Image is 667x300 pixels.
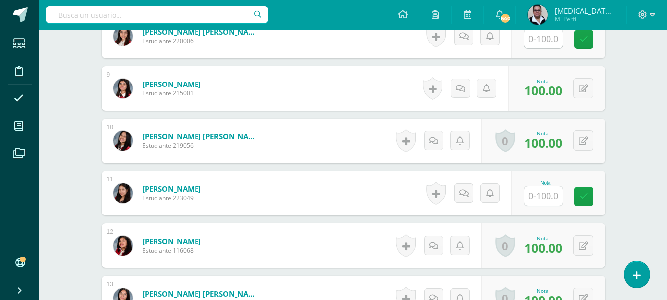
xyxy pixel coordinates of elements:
[524,134,562,151] span: 100.00
[113,131,133,151] img: 504d9d15f6fac981c2cc75e369591bb6.png
[500,13,510,24] span: 640
[142,236,201,246] a: [PERSON_NAME]
[495,129,515,152] a: 0
[142,141,261,150] span: Estudiante 219056
[142,184,201,194] a: [PERSON_NAME]
[524,235,562,242] div: Nota:
[142,289,261,299] a: [PERSON_NAME] [PERSON_NAME]
[113,183,133,203] img: f7cd66e42de71ccd36878ce1b815523d.png
[142,131,261,141] a: [PERSON_NAME] [PERSON_NAME]
[555,6,614,16] span: [MEDICAL_DATA][PERSON_NAME]
[113,236,133,256] img: 9771ffc3a07823e48b169d66b8f9c3a5.png
[524,239,562,256] span: 100.00
[142,27,261,37] a: [PERSON_NAME] [PERSON_NAME]
[113,79,133,98] img: 87988300b0d46a85494586ab4aeac211.png
[142,79,201,89] a: [PERSON_NAME]
[524,130,562,137] div: Nota:
[142,246,201,255] span: Estudiante 116068
[113,26,133,46] img: 7e60d63d64704f0ce7976fc26ab37d91.png
[142,89,201,97] span: Estudiante 215001
[528,5,548,25] img: b40a199d199c7b6c7ebe8f7dd76dcc28.png
[524,82,562,99] span: 100.00
[524,29,563,48] input: 0-100.0
[495,234,515,257] a: 0
[524,287,562,294] div: Nota:
[524,180,567,186] div: Nota
[46,6,268,23] input: Busca un usuario...
[524,78,562,85] div: Nota:
[555,15,614,23] span: Mi Perfil
[142,37,261,45] span: Estudiante 220006
[524,186,563,206] input: 0-100.0
[142,194,201,202] span: Estudiante 223049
